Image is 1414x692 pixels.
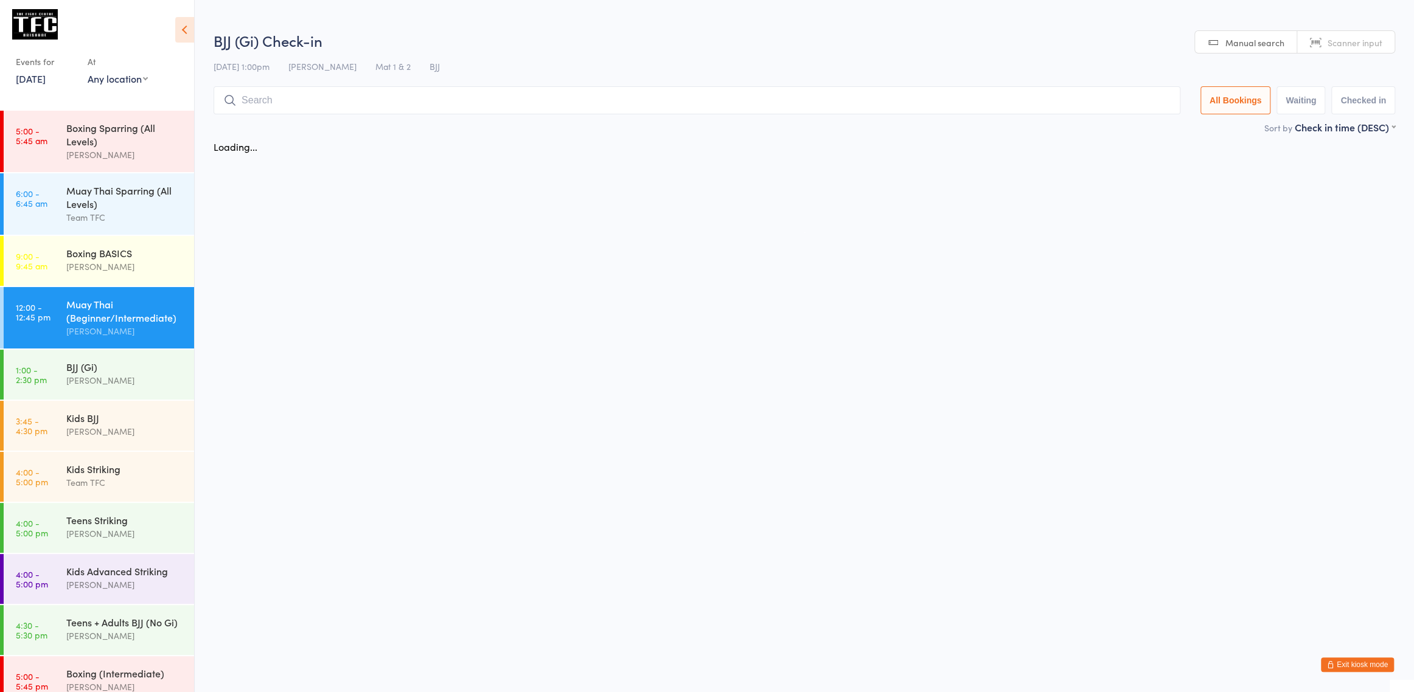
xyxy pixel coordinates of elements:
span: Mat 1 & 2 [375,60,411,72]
a: 4:00 -5:00 pmTeens Striking[PERSON_NAME] [4,503,194,553]
div: Loading... [214,140,257,153]
a: 12:00 -12:45 pmMuay Thai (Beginner/Intermediate)[PERSON_NAME] [4,287,194,348]
time: 9:00 - 9:45 am [16,251,47,271]
div: [PERSON_NAME] [66,324,184,338]
div: Teens Striking [66,513,184,527]
div: [PERSON_NAME] [66,527,184,541]
div: Boxing (Intermediate) [66,666,184,680]
div: [PERSON_NAME] [66,260,184,274]
div: Muay Thai Sparring (All Levels) [66,184,184,210]
a: 4:30 -5:30 pmTeens + Adults BJJ (No Gi)[PERSON_NAME] [4,605,194,655]
time: 6:00 - 6:45 am [16,189,47,208]
button: Waiting [1276,86,1325,114]
button: All Bookings [1200,86,1271,114]
div: [PERSON_NAME] [66,373,184,387]
span: [DATE] 1:00pm [214,60,270,72]
label: Sort by [1264,122,1292,134]
a: 4:00 -5:00 pmKids StrikingTeam TFC [4,452,194,502]
div: Kids Advanced Striking [66,564,184,578]
div: [PERSON_NAME] [66,148,184,162]
time: 3:45 - 4:30 pm [16,416,47,435]
div: BJJ (Gi) [66,360,184,373]
div: Team TFC [66,210,184,224]
time: 4:00 - 5:00 pm [16,467,48,486]
div: [PERSON_NAME] [66,629,184,643]
span: BJJ [430,60,440,72]
a: 5:00 -5:45 amBoxing Sparring (All Levels)[PERSON_NAME] [4,111,194,172]
div: Muay Thai (Beginner/Intermediate) [66,297,184,324]
img: The Fight Centre Brisbane [12,9,58,40]
div: [PERSON_NAME] [66,424,184,438]
div: Check in time (DESC) [1295,120,1395,134]
a: 4:00 -5:00 pmKids Advanced Striking[PERSON_NAME] [4,554,194,604]
div: Boxing Sparring (All Levels) [66,121,184,148]
time: 5:00 - 5:45 am [16,126,47,145]
div: Teens + Adults BJJ (No Gi) [66,615,184,629]
time: 4:30 - 5:30 pm [16,620,47,640]
a: 6:00 -6:45 amMuay Thai Sparring (All Levels)Team TFC [4,173,194,235]
div: At [88,52,148,72]
a: 3:45 -4:30 pmKids BJJ[PERSON_NAME] [4,401,194,451]
span: Scanner input [1328,36,1382,49]
time: 4:00 - 5:00 pm [16,518,48,538]
time: 5:00 - 5:45 pm [16,671,48,691]
time: 1:00 - 2:30 pm [16,365,47,384]
div: Events for [16,52,75,72]
div: [PERSON_NAME] [66,578,184,592]
a: 1:00 -2:30 pmBJJ (Gi)[PERSON_NAME] [4,350,194,400]
div: Kids Striking [66,462,184,476]
span: Manual search [1225,36,1284,49]
span: [PERSON_NAME] [288,60,357,72]
button: Exit kiosk mode [1321,657,1394,672]
a: [DATE] [16,72,46,85]
time: 4:00 - 5:00 pm [16,569,48,589]
div: Boxing BASICS [66,246,184,260]
button: Checked in [1331,86,1395,114]
div: Team TFC [66,476,184,490]
h2: BJJ (Gi) Check-in [214,30,1395,50]
div: Kids BJJ [66,411,184,424]
input: Search [214,86,1180,114]
time: 12:00 - 12:45 pm [16,302,50,322]
div: Any location [88,72,148,85]
a: 9:00 -9:45 amBoxing BASICS[PERSON_NAME] [4,236,194,286]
